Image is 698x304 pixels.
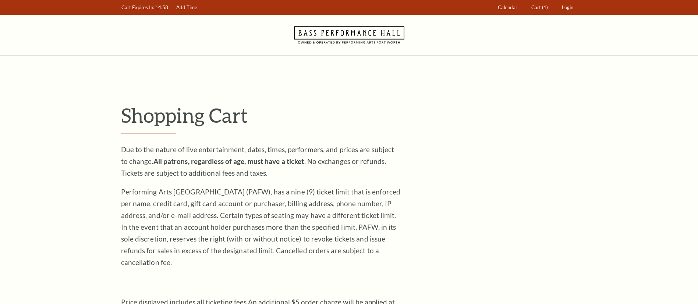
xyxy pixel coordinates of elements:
a: Add Time [173,0,201,15]
p: Shopping Cart [121,103,577,127]
a: Login [558,0,577,15]
a: Cart (1) [528,0,551,15]
p: Performing Arts [GEOGRAPHIC_DATA] (PAFW), has a nine (9) ticket limit that is enforced per name, ... [121,186,401,268]
span: Calendar [498,4,517,10]
span: Cart [531,4,541,10]
span: 14:58 [155,4,168,10]
strong: All patrons, regardless of age, must have a ticket [153,157,304,165]
span: Due to the nature of live entertainment, dates, times, performers, and prices are subject to chan... [121,145,394,177]
span: Cart Expires In: [121,4,154,10]
a: Calendar [494,0,521,15]
span: Login [562,4,573,10]
span: (1) [542,4,548,10]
